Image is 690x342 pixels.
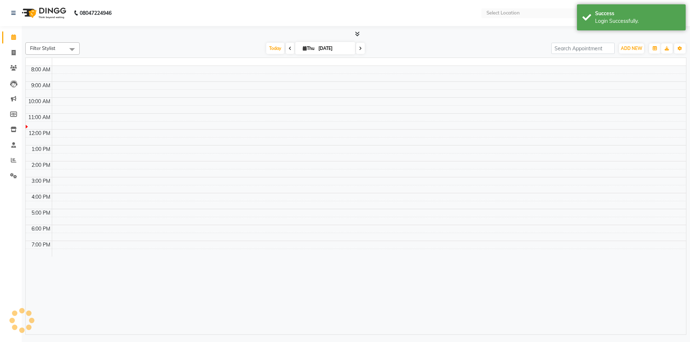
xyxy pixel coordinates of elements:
span: ADD NEW [621,46,642,51]
div: 7:00 PM [30,241,52,249]
div: 3:00 PM [30,177,52,185]
div: 11:00 AM [27,114,52,121]
div: 2:00 PM [30,161,52,169]
div: 6:00 PM [30,225,52,233]
div: Login Successfully. [595,17,680,25]
input: 2025-09-04 [316,43,352,54]
div: 8:00 AM [30,66,52,73]
input: Search Appointment [551,43,615,54]
div: Select Location [486,9,520,17]
span: Today [266,43,284,54]
div: 12:00 PM [27,130,52,137]
div: 4:00 PM [30,193,52,201]
div: Success [595,10,680,17]
div: 9:00 AM [30,82,52,89]
span: Thu [301,46,316,51]
img: logo [18,3,68,23]
b: 08047224946 [80,3,112,23]
span: Filter Stylist [30,45,55,51]
div: 1:00 PM [30,145,52,153]
button: ADD NEW [619,43,644,54]
div: 5:00 PM [30,209,52,217]
div: 10:00 AM [27,98,52,105]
